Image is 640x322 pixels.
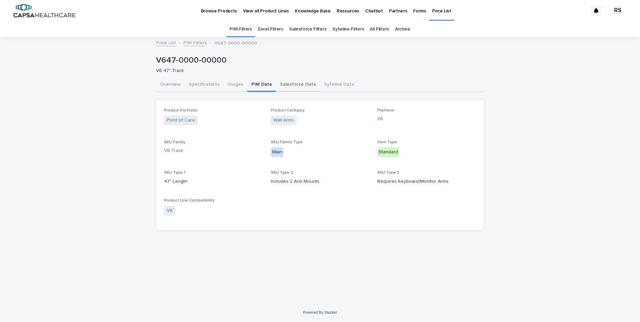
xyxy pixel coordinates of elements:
p: Requires Keyboard/Monitor Arms [377,178,476,185]
a: Syteline Filters [332,21,364,37]
a: All Filters [370,21,389,37]
button: Syteline Data [320,78,358,92]
a: PIM Filters [230,21,252,37]
span: Item Type [377,140,397,144]
span: SKU Type 1 [164,171,185,175]
div: Standard [377,147,399,157]
span: SKU Family [164,140,185,144]
div: RS [613,5,623,16]
img: B5p4sRfuTuC72oLToeu7 [13,4,75,17]
span: SKU Family Type [271,140,303,144]
a: PIM Filters [183,38,207,46]
button: Overview [156,78,185,92]
a: V6 Track [164,147,183,154]
span: Product Portfolio [164,108,197,112]
a: V6 [167,207,173,214]
p: 47" Length [164,178,263,185]
button: PIM Data [247,78,276,92]
a: Powered By Stacker [303,310,337,314]
span: Product Line Compatibility [164,198,215,203]
p: V647-0000-00000 [214,39,257,46]
button: Specifications [185,78,224,92]
a: V6 [377,115,383,123]
a: Wall Arms [273,117,294,124]
p: Includes 2 Arm Mounts [271,178,370,185]
span: Platform [377,108,394,112]
span: SKU Type 2 [271,171,293,175]
button: Salesforce Data [276,78,320,92]
p: V6 47" Track [156,68,479,74]
span: Product Category [271,108,305,112]
p: V647-0000-00000 [156,56,481,65]
a: Excel Filters [258,21,283,37]
a: Point of Care [167,117,195,124]
div: Main [271,147,284,157]
a: Price List [156,38,176,46]
a: Archive [395,21,410,37]
button: Images [224,78,247,92]
span: SKU Type 3 [377,171,399,175]
a: Salesforce Filters [289,21,326,37]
